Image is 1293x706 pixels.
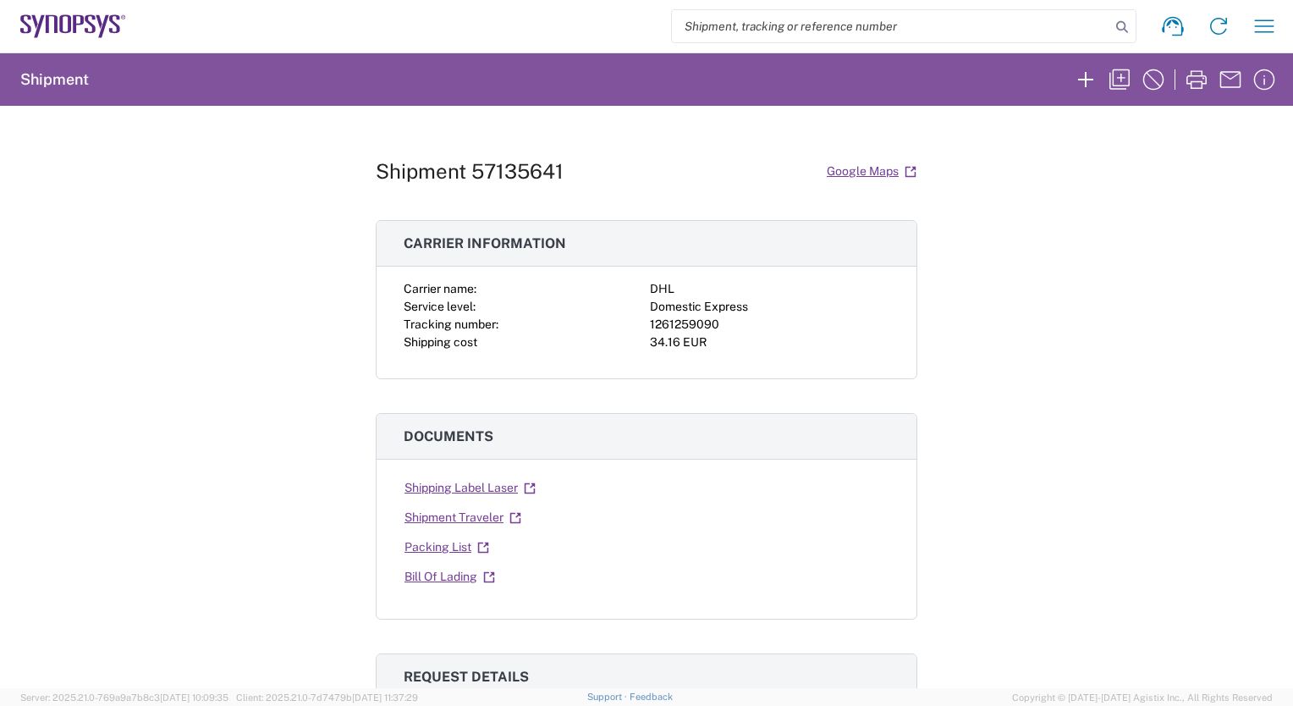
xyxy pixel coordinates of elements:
[404,503,522,532] a: Shipment Traveler
[404,669,529,685] span: Request details
[404,335,477,349] span: Shipping cost
[352,692,418,703] span: [DATE] 11:37:29
[404,428,493,444] span: Documents
[404,473,536,503] a: Shipping Label Laser
[20,69,89,90] h2: Shipment
[404,282,476,295] span: Carrier name:
[650,316,889,334] div: 1261259090
[404,300,476,313] span: Service level:
[404,317,498,331] span: Tracking number:
[404,532,490,562] a: Packing List
[404,235,566,251] span: Carrier information
[404,562,496,592] a: Bill Of Lading
[1012,690,1273,705] span: Copyright © [DATE]-[DATE] Agistix Inc., All Rights Reserved
[236,692,418,703] span: Client: 2025.21.0-7d7479b
[160,692,228,703] span: [DATE] 10:09:35
[587,692,630,702] a: Support
[650,298,889,316] div: Domestic Express
[650,334,889,351] div: 34.16 EUR
[20,692,228,703] span: Server: 2025.21.0-769a9a7b8c3
[826,157,917,186] a: Google Maps
[650,280,889,298] div: DHL
[672,10,1110,42] input: Shipment, tracking or reference number
[376,159,564,184] h1: Shipment 57135641
[630,692,673,702] a: Feedback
